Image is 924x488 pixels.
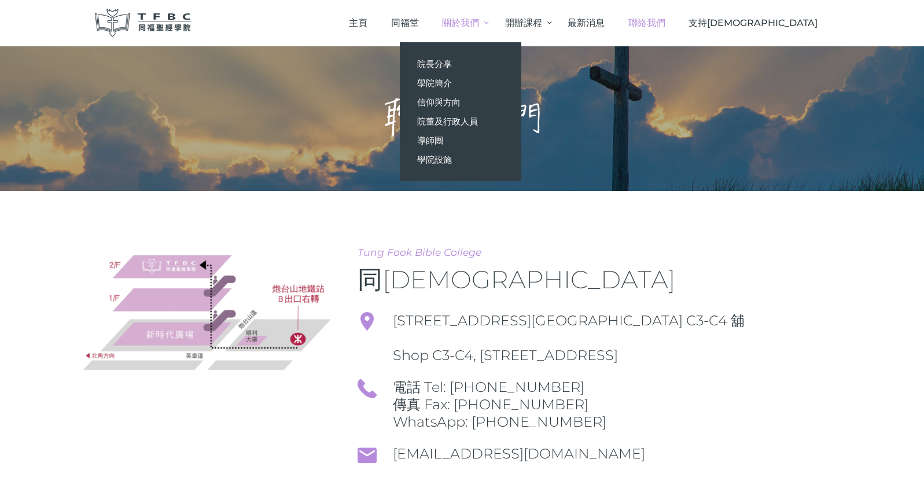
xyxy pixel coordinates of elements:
a: 聯絡我們 [616,6,677,40]
a: 電話 Tel: [PHONE_NUMBER] [393,379,584,395]
a: 導師團 [400,131,521,150]
a: 院董及行政人員 [400,112,521,131]
a: 學院簡介 [400,74,521,93]
span: 開辦課程 [505,17,542,28]
a: 支持[DEMOGRAPHIC_DATA] [677,6,830,40]
a: 同福堂 [379,6,430,40]
span: 主頁 [349,17,367,28]
a: 學院設施 [400,150,521,169]
span: 同福堂 [391,17,419,28]
span: WhatsApp: [PHONE_NUMBER] [393,413,829,431]
span: Shop C3-C4, [STREET_ADDRESS] [393,329,829,364]
a: 主頁 [337,6,380,40]
span: 最新消息 [568,17,605,28]
img: 同福聖經學院 TFBC [95,9,192,37]
a: 開辦課程 [493,6,555,40]
span: 傳真 Fax: [PHONE_NUMBER] [393,396,829,413]
a: 最新消息 [556,6,617,40]
span: 信仰與方向 [417,97,461,108]
span: 院長分享 [417,58,452,69]
span: 關於我們 [442,17,479,28]
span: 學院簡介 [417,78,452,89]
a: 信仰與方向 [400,93,521,112]
a: [EMAIL_ADDRESS][DOMAIN_NAME] [393,445,645,462]
a: 院長分享 [400,54,521,74]
a: 關於我們 [430,6,493,40]
span: [STREET_ADDRESS][GEOGRAPHIC_DATA] C3-C4 舖 [393,312,829,329]
h1: 聯絡我們 [382,93,542,145]
span: 導師團 [417,135,443,146]
span: Tung Fook Bible College [358,245,829,260]
span: 聯絡我們 [628,17,665,28]
span: 學院設施 [417,154,452,165]
span: 支持[DEMOGRAPHIC_DATA] [689,17,818,28]
span: 同[DEMOGRAPHIC_DATA] [358,265,676,295]
span: 院董及行政人員 [417,116,478,127]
